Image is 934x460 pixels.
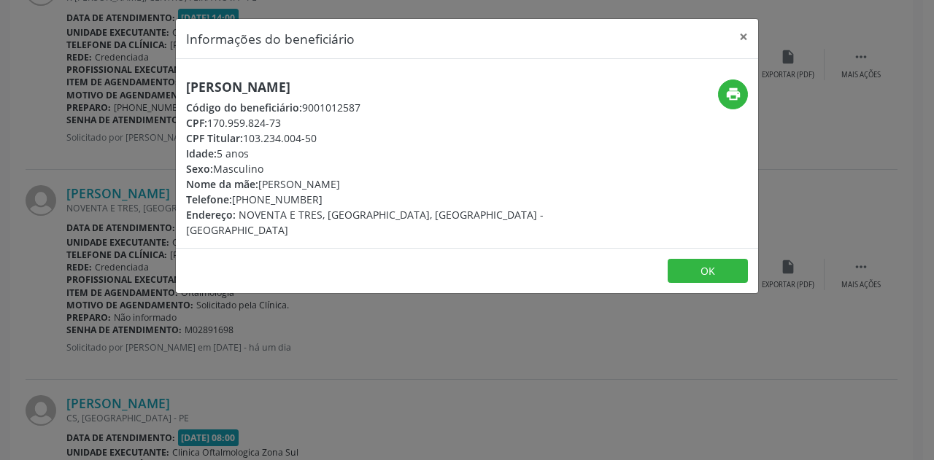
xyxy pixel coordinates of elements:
h5: [PERSON_NAME] [186,79,554,95]
span: Código do beneficiário: [186,101,302,114]
span: Telefone: [186,192,232,206]
span: Nome da mãe: [186,177,258,191]
div: [PHONE_NUMBER] [186,192,554,207]
span: Sexo: [186,162,213,176]
span: CPF Titular: [186,131,243,145]
div: 9001012587 [186,100,554,115]
span: Endereço: [186,208,236,222]
span: CPF: [186,116,207,130]
div: Masculino [186,161,554,176]
div: 170.959.824-73 [186,115,554,130]
div: [PERSON_NAME] [186,176,554,192]
button: Close [729,19,758,55]
div: 5 anos [186,146,554,161]
button: OK [668,259,748,284]
div: 103.234.004-50 [186,130,554,146]
i: print [725,86,741,102]
button: print [718,79,748,109]
span: NOVENTA E TRES, [GEOGRAPHIC_DATA], [GEOGRAPHIC_DATA] - [GEOGRAPHIC_DATA] [186,208,544,237]
h5: Informações do beneficiário [186,29,355,48]
span: Idade: [186,147,217,160]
